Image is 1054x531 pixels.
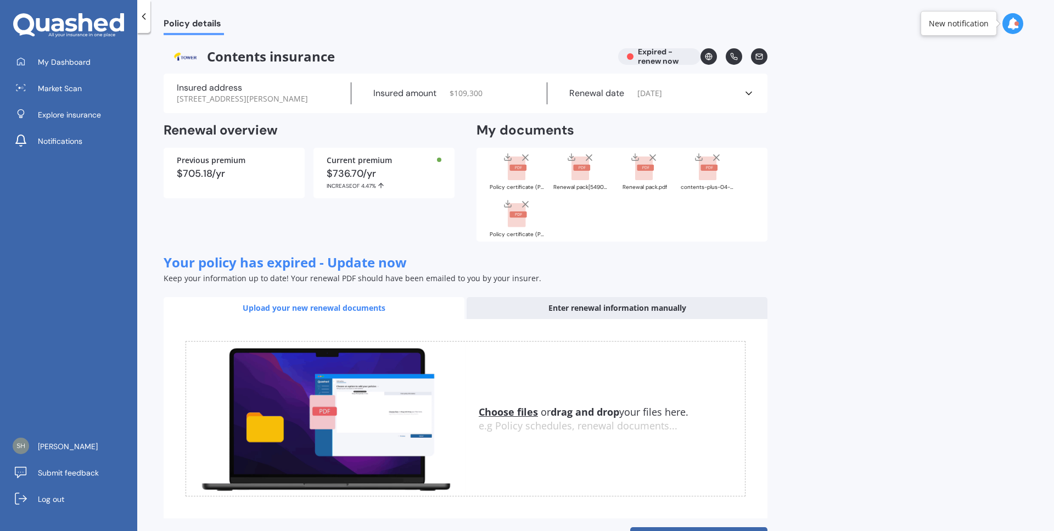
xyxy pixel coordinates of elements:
span: Log out [38,494,64,505]
div: contents-plus-04-21.pdf [681,185,736,190]
span: Notifications [38,136,82,147]
a: Market Scan [8,77,137,99]
label: Insured amount [373,88,436,99]
img: Tower.webp [164,48,207,65]
div: $736.70/yr [327,169,441,189]
div: Previous premium [177,156,291,164]
span: 4.47% [361,182,376,189]
b: drag and drop [551,405,619,418]
h2: Renewal overview [164,122,455,139]
div: Upload your new renewal documents [164,297,464,319]
span: Your policy has expired - Update now [164,253,407,271]
div: $705.18/yr [177,169,291,178]
span: Policy details [164,18,224,33]
a: Explore insurance [8,104,137,126]
a: [PERSON_NAME] [8,435,137,457]
a: Log out [8,488,137,510]
div: Enter renewal information manually [467,297,767,319]
span: INCREASE OF [327,182,361,189]
h2: My documents [476,122,574,139]
div: New notification [929,18,989,29]
img: a6983d8a90f604e02af6dfdc0243e581 [13,438,29,454]
span: [DATE] [637,88,662,99]
span: Explore insurance [38,109,101,120]
a: My Dashboard [8,51,137,73]
a: Submit feedback [8,462,137,484]
span: Keep your information up to date! Your renewal PDF should have been emailed to you by your insurer. [164,273,541,283]
div: Renewal pack[5490].pdf [553,185,608,190]
span: [STREET_ADDRESS][PERSON_NAME] [177,93,308,104]
span: My Dashboard [38,57,91,68]
div: Renewal pack.pdf [617,185,672,190]
label: Renewal date [569,88,624,99]
div: Policy certificate (P00001245863)-1.pdf [490,185,545,190]
label: Insured address [177,82,242,93]
div: e.g Policy schedules, renewal documents... [479,420,745,432]
span: Market Scan [38,83,82,94]
span: Contents insurance [164,48,609,65]
span: [PERSON_NAME] [38,441,98,452]
span: Submit feedback [38,467,99,478]
img: upload.de96410c8ce839c3fdd5.gif [186,342,466,496]
span: or your files here. [479,405,688,418]
u: Choose files [479,405,538,418]
a: Notifications [8,130,137,152]
span: $ 109,300 [450,88,483,99]
div: Policy certificate (P00001245863).pdf [490,232,545,237]
div: Current premium [327,156,441,164]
